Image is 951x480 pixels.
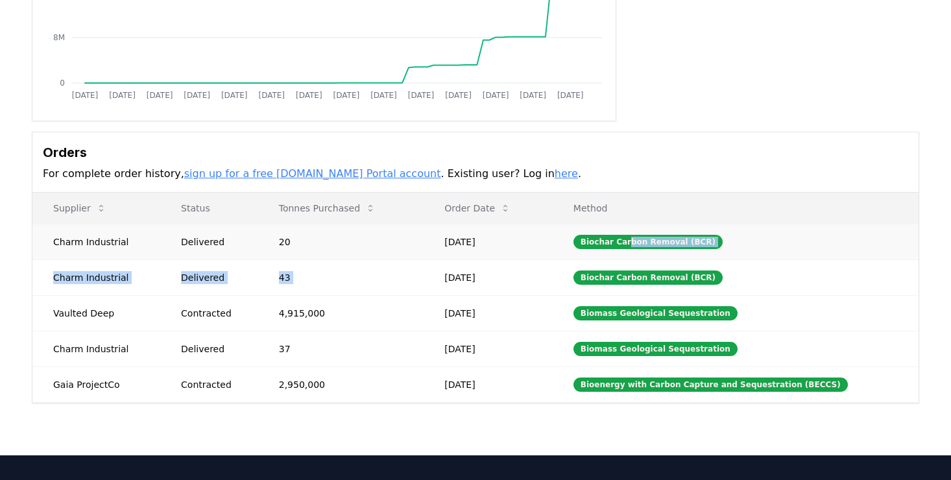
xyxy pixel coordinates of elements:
div: Biochar Carbon Removal (BCR) [573,235,723,249]
p: Status [171,202,248,215]
tspan: [DATE] [520,91,546,100]
a: sign up for a free [DOMAIN_NAME] Portal account [184,167,441,180]
div: Biomass Geological Sequestration [573,342,738,356]
tspan: [DATE] [370,91,397,100]
td: Charm Industrial [32,224,160,259]
tspan: [DATE] [184,91,210,100]
div: Contracted [181,378,248,391]
tspan: 8M [53,33,65,42]
tspan: [DATE] [221,91,248,100]
td: 2,950,000 [258,366,424,402]
tspan: [DATE] [333,91,360,100]
button: Order Date [434,195,521,221]
td: Vaulted Deep [32,295,160,331]
tspan: [DATE] [557,91,584,100]
tspan: [DATE] [483,91,509,100]
div: Delivered [181,342,248,355]
tspan: [DATE] [408,91,435,100]
td: [DATE] [424,366,553,402]
td: 43 [258,259,424,295]
td: Charm Industrial [32,259,160,295]
td: 37 [258,331,424,366]
td: [DATE] [424,224,553,259]
tspan: [DATE] [109,91,136,100]
p: Method [563,202,908,215]
div: Biochar Carbon Removal (BCR) [573,270,723,285]
div: Bioenergy with Carbon Capture and Sequestration (BECCS) [573,378,848,392]
td: 4,915,000 [258,295,424,331]
td: [DATE] [424,331,553,366]
div: Contracted [181,307,248,320]
tspan: [DATE] [147,91,173,100]
button: Supplier [43,195,117,221]
button: Tonnes Purchased [269,195,386,221]
tspan: [DATE] [296,91,322,100]
tspan: 0 [60,78,65,88]
td: [DATE] [424,295,553,331]
td: Charm Industrial [32,331,160,366]
td: 20 [258,224,424,259]
h3: Orders [43,143,908,162]
p: For complete order history, . Existing user? Log in . [43,166,908,182]
td: [DATE] [424,259,553,295]
div: Delivered [181,271,248,284]
a: here [555,167,578,180]
div: Biomass Geological Sequestration [573,306,738,320]
div: Delivered [181,235,248,248]
tspan: [DATE] [72,91,99,100]
tspan: [DATE] [445,91,472,100]
td: Gaia ProjectCo [32,366,160,402]
tspan: [DATE] [258,91,285,100]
